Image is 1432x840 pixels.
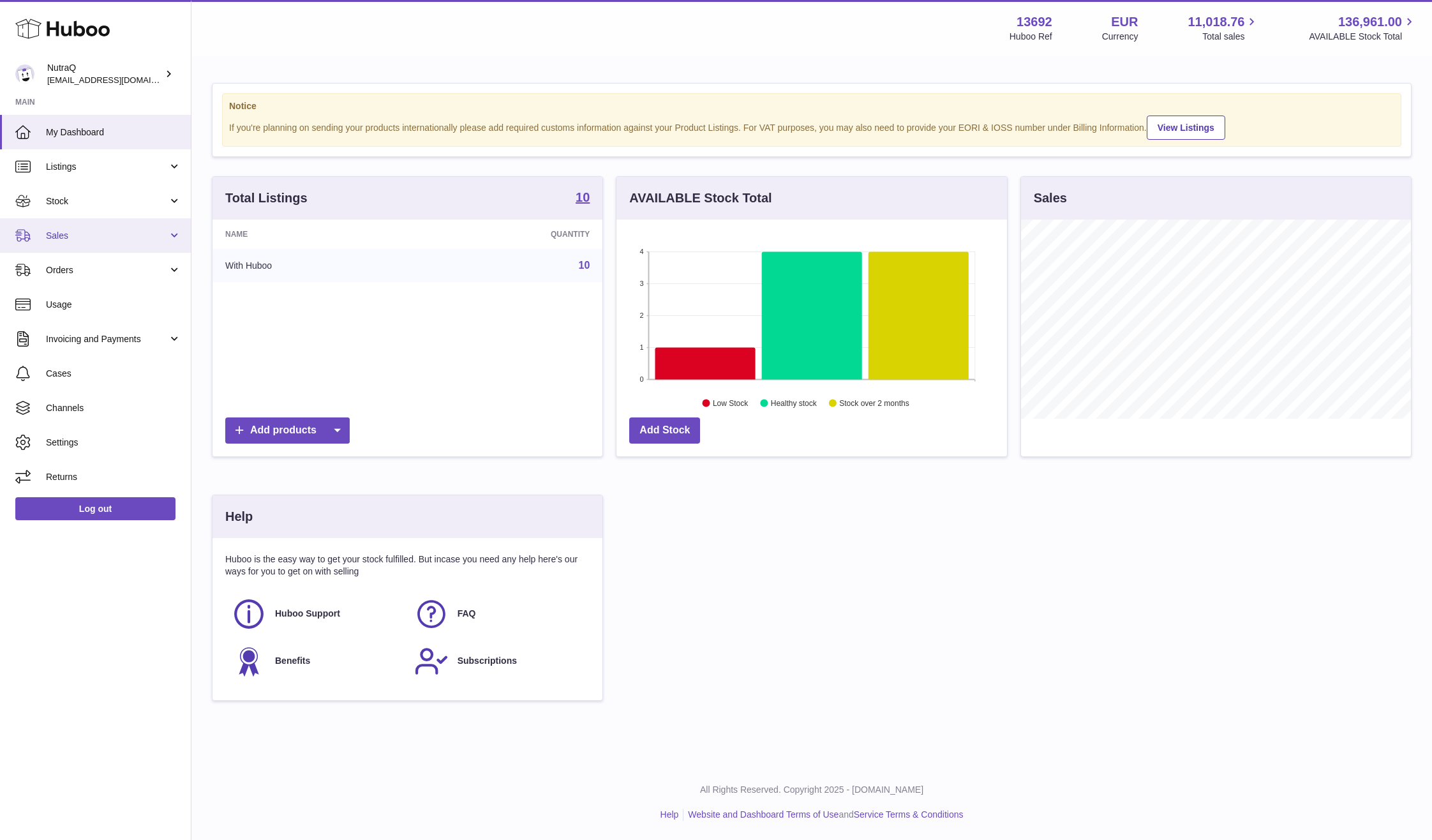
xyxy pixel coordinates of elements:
[225,417,350,444] a: Add products
[46,333,168,345] span: Invoicing and Payments
[629,417,700,444] a: Add Stock
[46,402,181,414] span: Channels
[1188,13,1244,31] span: 11,018.76
[47,62,162,86] div: NutraQ
[1010,31,1052,43] div: Huboo Ref
[458,655,517,667] span: Subscriptions
[1188,13,1259,43] a: 11,018.76 Total sales
[640,280,644,287] text: 3
[213,249,418,282] td: With Huboo
[229,100,1394,112] strong: Notice
[15,64,34,84] img: log@nutraq.com
[713,399,749,408] text: Low Stock
[414,597,584,631] a: FAQ
[854,809,964,820] a: Service Terms & Conditions
[771,399,817,408] text: Healthy stock
[1309,13,1417,43] a: 136,961.00 AVAILABLE Stock Total
[579,260,590,271] a: 10
[1202,31,1259,43] span: Total sales
[660,809,679,820] a: Help
[640,248,644,255] text: 4
[46,230,168,242] span: Sales
[414,644,584,679] a: Subscriptions
[46,368,181,380] span: Cases
[640,343,644,351] text: 1
[683,809,963,821] li: and
[232,644,401,679] a: Benefits
[15,497,175,520] a: Log out
[46,437,181,449] span: Settings
[458,608,476,620] span: FAQ
[275,608,340,620] span: Huboo Support
[640,375,644,383] text: 0
[46,299,181,311] span: Usage
[640,311,644,319] text: 2
[46,126,181,139] span: My Dashboard
[1338,13,1402,31] span: 136,961.00
[1309,31,1417,43] span: AVAILABLE Stock Total
[1102,31,1138,43] div: Currency
[1034,190,1067,207] h3: Sales
[225,508,253,525] h3: Help
[576,191,590,204] strong: 10
[213,220,418,249] th: Name
[629,190,772,207] h3: AVAILABLE Stock Total
[840,399,909,408] text: Stock over 2 months
[225,553,590,578] p: Huboo is the easy way to get your stock fulfilled. But incase you need any help here's our ways f...
[46,161,168,173] span: Listings
[46,264,168,276] span: Orders
[1111,13,1138,31] strong: EUR
[232,597,401,631] a: Huboo Support
[47,75,188,85] span: [EMAIL_ADDRESS][DOMAIN_NAME]
[46,195,168,207] span: Stock
[688,809,839,820] a: Website and Dashboard Terms of Use
[202,784,1422,796] p: All Rights Reserved. Copyright 2025 - [DOMAIN_NAME]
[46,471,181,483] span: Returns
[1147,116,1225,140] a: View Listings
[229,114,1394,140] div: If you're planning on sending your products internationally please add required customs informati...
[275,655,310,667] span: Benefits
[1017,13,1052,31] strong: 13692
[225,190,308,207] h3: Total Listings
[576,191,590,206] a: 10
[418,220,602,249] th: Quantity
